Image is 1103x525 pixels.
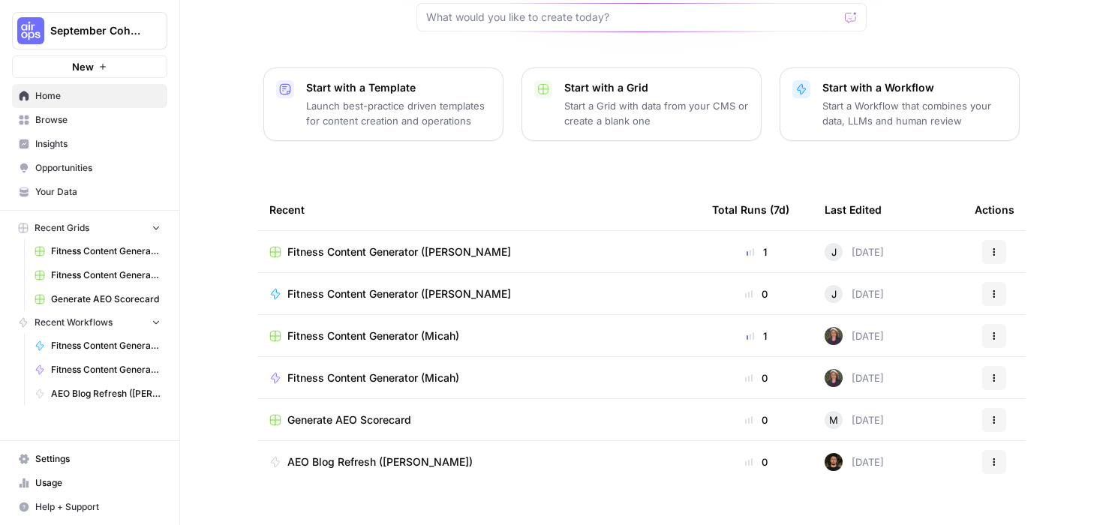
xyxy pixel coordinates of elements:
[825,285,884,303] div: [DATE]
[825,453,884,471] div: [DATE]
[28,263,167,287] a: Fitness Content Generator (Micah)
[287,328,459,343] span: Fitness Content Generator (Micah)
[825,327,884,345] div: [DATE]
[825,411,884,429] div: [DATE]
[306,80,491,95] p: Start with a Template
[269,370,688,385] a: Fitness Content Generator (Micah)
[287,370,459,385] span: Fitness Content Generator (Micah)
[825,369,843,387] img: prdtoxkaflvh0v91efe6wt880b6h
[712,286,801,301] div: 0
[51,339,161,352] span: Fitness Content Generator ([PERSON_NAME]
[287,412,411,427] span: Generate AEO Scorecard
[17,17,44,44] img: September Cohort Logo
[825,453,843,471] img: yb40j7jvyap6bv8k3d2kukw6raee
[822,80,1007,95] p: Start with a Workflow
[28,334,167,358] a: Fitness Content Generator ([PERSON_NAME]
[12,495,167,519] button: Help + Support
[712,189,789,230] div: Total Runs (7d)
[564,98,749,128] p: Start a Grid with data from your CMS or create a blank one
[712,244,801,259] div: 1
[825,189,882,230] div: Last Edited
[72,59,94,74] span: New
[831,286,837,301] span: J
[35,89,161,103] span: Home
[51,292,161,306] span: Generate AEO Scorecard
[51,268,161,282] span: Fitness Content Generator (Micah)
[269,189,688,230] div: Recent
[564,80,749,95] p: Start with a Grid
[28,287,167,311] a: Generate AEO Scorecard
[35,185,161,199] span: Your Data
[35,500,161,514] span: Help + Support
[263,67,503,141] button: Start with a TemplateLaunch best-practice driven templates for content creation and operations
[51,387,161,400] span: AEO Blog Refresh ([PERSON_NAME])
[35,452,161,466] span: Settings
[51,244,161,258] span: Fitness Content Generator ([PERSON_NAME]
[35,137,161,151] span: Insights
[287,454,473,469] span: AEO Blog Refresh ([PERSON_NAME])
[51,363,161,376] span: Fitness Content Generator (Micah)
[12,12,167,49] button: Workspace: September Cohort
[712,370,801,385] div: 0
[521,67,762,141] button: Start with a GridStart a Grid with data from your CMS or create a blank one
[35,113,161,127] span: Browse
[825,327,843,345] img: prdtoxkaflvh0v91efe6wt880b6h
[269,328,688,343] a: Fitness Content Generator (Micah)
[12,108,167,132] a: Browse
[712,412,801,427] div: 0
[426,10,839,25] input: What would you like to create today?
[12,447,167,471] a: Settings
[306,98,491,128] p: Launch best-practice driven templates for content creation and operations
[28,239,167,263] a: Fitness Content Generator ([PERSON_NAME]
[287,244,511,259] span: Fitness Content Generator ([PERSON_NAME]
[12,180,167,204] a: Your Data
[50,23,141,38] span: September Cohort
[269,454,688,469] a: AEO Blog Refresh ([PERSON_NAME])
[780,67,1020,141] button: Start with a WorkflowStart a Workflow that combines your data, LLMs and human review
[35,221,89,235] span: Recent Grids
[269,412,688,427] a: Generate AEO Scorecard
[35,316,113,329] span: Recent Workflows
[28,382,167,406] a: AEO Blog Refresh ([PERSON_NAME])
[269,286,688,301] a: Fitness Content Generator ([PERSON_NAME]
[831,244,837,259] span: J
[12,471,167,495] a: Usage
[975,189,1014,230] div: Actions
[35,476,161,490] span: Usage
[825,369,884,387] div: [DATE]
[12,217,167,239] button: Recent Grids
[825,243,884,261] div: [DATE]
[829,412,838,427] span: M
[712,454,801,469] div: 0
[12,132,167,156] a: Insights
[287,286,511,301] span: Fitness Content Generator ([PERSON_NAME]
[12,84,167,108] a: Home
[12,55,167,78] button: New
[712,328,801,343] div: 1
[822,98,1007,128] p: Start a Workflow that combines your data, LLMs and human review
[35,161,161,175] span: Opportunities
[12,311,167,334] button: Recent Workflows
[28,358,167,382] a: Fitness Content Generator (Micah)
[269,244,688,259] a: Fitness Content Generator ([PERSON_NAME]
[12,156,167,180] a: Opportunities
